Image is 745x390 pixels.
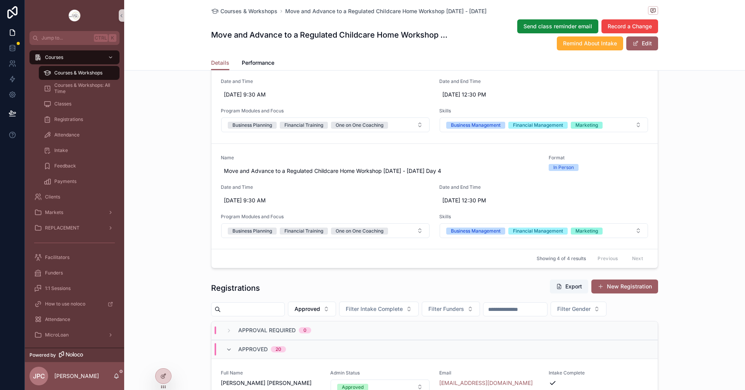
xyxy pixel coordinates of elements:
[557,305,591,313] span: Filter Gender
[45,54,63,60] span: Courses
[571,121,603,129] button: Unselect MARKETING
[280,121,328,129] button: Unselect FINANCIAL_TRAINING
[303,327,307,333] div: 0
[25,348,124,362] a: Powered by
[508,227,568,235] button: Unselect FINANCIAL_MANAGEMENT
[39,66,120,80] a: Courses & Workshops
[451,228,501,235] div: Business Management
[54,116,83,123] span: Registrations
[336,122,383,129] div: One on One Coaching
[54,70,102,76] span: Courses & Workshops
[211,29,449,40] h1: Move and Advance to a Regulated Childcare Home Workshop [DATE] - [DATE]
[29,281,120,295] a: 1:1 Sessions
[54,163,76,169] span: Feedback
[224,167,536,175] span: Move and Advance to a Regulated Childcare Home Workshop [DATE] - [DATE] Day 4
[221,223,430,238] button: Select Button
[42,35,91,41] span: Jump to...
[45,225,80,231] span: REPLACEMENT
[563,40,617,47] span: Remind About Intake
[68,9,81,22] img: App logo
[608,22,652,30] span: Record a Change
[39,143,120,157] a: Intake
[557,36,623,50] button: Remind About Intake
[29,297,120,311] a: How to use noloco
[440,117,648,132] button: Select Button
[221,370,321,376] span: Full Name
[523,22,592,30] span: Send class reminder email
[537,255,586,262] span: Showing 4 of 4 results
[94,34,108,42] span: Ctrl
[439,370,539,376] span: Email
[211,56,229,71] a: Details
[224,91,427,98] span: [DATE] 9:30 AM
[446,121,505,129] button: Unselect BUSINESS_MANAGEMENT
[238,345,268,353] span: Approved
[45,254,69,261] span: Facilitators
[33,371,45,381] span: JPC
[29,190,120,204] a: Clients
[29,312,120,326] a: Attendance
[601,19,658,33] button: Record a Change
[513,122,563,129] div: Financial Management
[549,370,649,376] span: Intake Complete
[45,194,60,200] span: Clients
[575,228,598,235] div: Marketing
[211,143,658,249] a: NameMove and Advance to a Regulated Childcare Home Workshop [DATE] - [DATE] Day 4FormatIn PersonD...
[228,227,277,235] button: Unselect BUSINESS_PLANNING
[39,174,120,188] a: Payments
[211,38,658,143] a: NameMove and Advance to a Regulated Childcare Home Workshop [DATE] - [DATE] Day 3FormatIn PersonD...
[45,301,85,307] span: How to use noloco
[221,184,430,190] span: Date and Time
[517,19,598,33] button: Send class reminder email
[242,56,274,71] a: Performance
[242,59,274,67] span: Performance
[54,82,112,95] span: Courses & Workshops: All Time
[224,197,427,204] span: [DATE] 9:30 AM
[295,305,320,313] span: Approved
[428,305,464,313] span: Filter Funders
[228,121,277,129] button: Unselect BUSINESS_PLANNING
[550,280,588,293] button: Export
[442,91,645,98] span: [DATE] 12:30 PM
[232,122,272,129] div: Business Planning
[29,31,120,45] button: Jump to...CtrlK
[39,81,120,95] a: Courses & Workshops: All Time
[45,285,71,292] span: 1:1 Sessions
[331,121,388,129] button: Unselect ONE_ON_ONE_COACHING
[284,228,323,235] div: Financial Training
[109,35,116,41] span: K
[331,227,388,235] button: Unselect ONE_ON_ONE_COACHING
[54,132,80,138] span: Attendance
[451,122,501,129] div: Business Management
[439,379,533,387] a: [EMAIL_ADDRESS][DOMAIN_NAME]
[211,59,229,67] span: Details
[54,101,71,107] span: Classes
[284,122,323,129] div: Financial Training
[422,302,480,316] button: Select Button
[439,78,648,85] span: Date and End Time
[275,346,281,352] div: 20
[39,97,120,111] a: Classes
[221,117,430,132] button: Select Button
[336,228,383,235] div: One on One Coaching
[45,316,70,323] span: Attendance
[39,112,120,126] a: Registrations
[285,7,487,15] a: Move and Advance to a Regulated Childcare Home Workshop [DATE] - [DATE]
[221,78,430,85] span: Date and Time
[232,228,272,235] div: Business Planning
[626,36,658,50] button: Edit
[220,7,277,15] span: Courses & Workshops
[29,328,120,342] a: MicroLoan
[339,302,419,316] button: Select Button
[551,302,606,316] button: Select Button
[591,280,658,293] button: New Registration
[439,214,648,220] span: Skills
[440,223,648,238] button: Select Button
[288,302,336,316] button: Select Button
[439,184,648,190] span: Date and End Time
[29,50,120,64] a: Courses
[39,159,120,173] a: Feedback
[221,214,430,220] span: Program Modules and Focus
[29,221,120,235] a: REPLACEMENT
